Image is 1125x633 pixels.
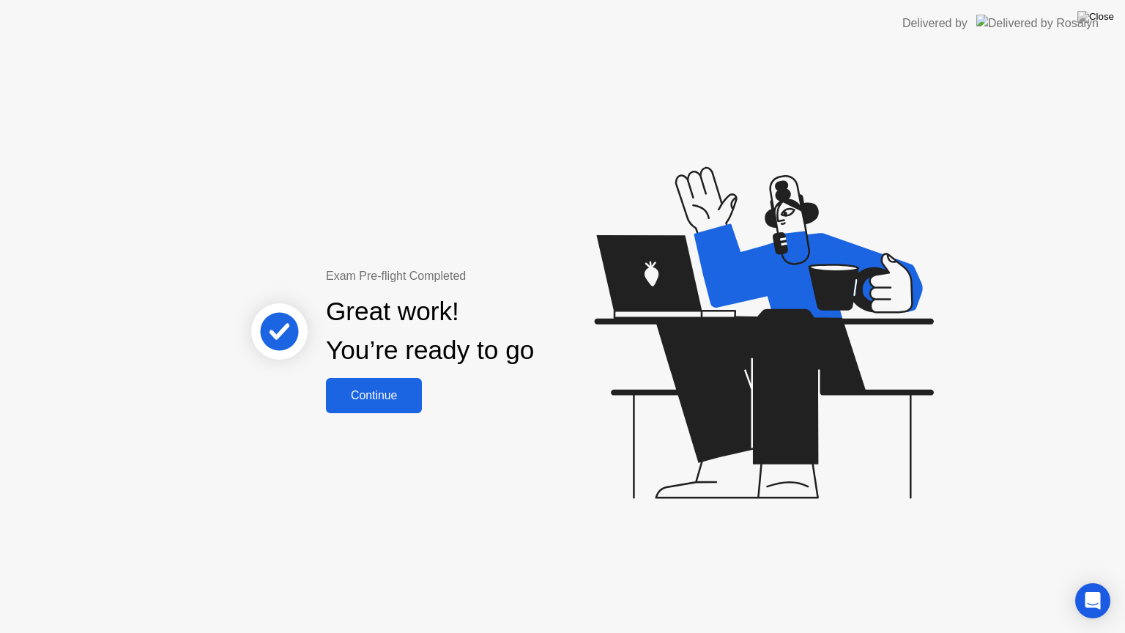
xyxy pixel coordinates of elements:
[1077,11,1114,23] img: Close
[326,378,422,413] button: Continue
[326,292,534,370] div: Great work! You’re ready to go
[902,15,968,32] div: Delivered by
[326,267,628,285] div: Exam Pre-flight Completed
[330,389,417,402] div: Continue
[976,15,1099,32] img: Delivered by Rosalyn
[1075,583,1110,618] div: Open Intercom Messenger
